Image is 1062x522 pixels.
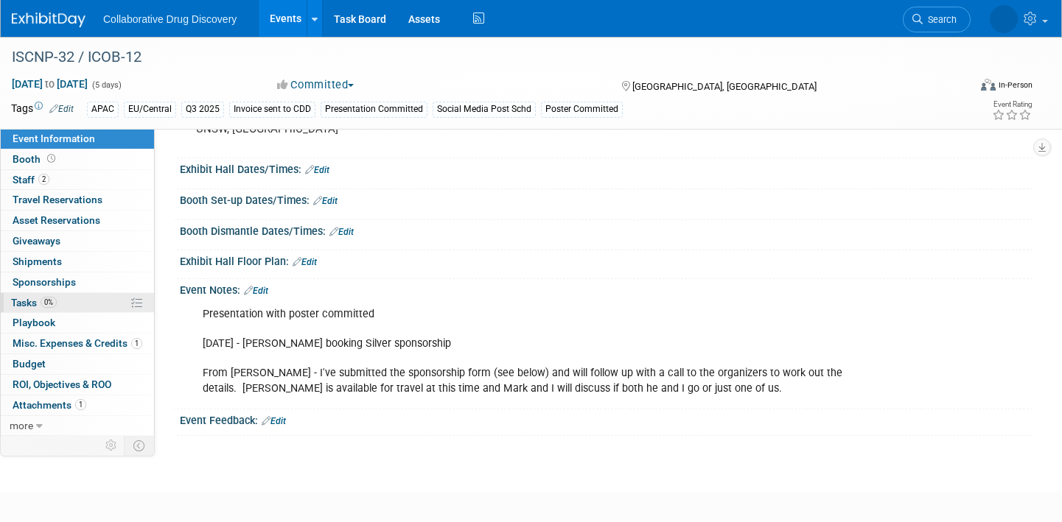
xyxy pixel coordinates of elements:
div: Booth Dismantle Dates/Times: [180,220,1033,239]
span: Attachments [13,399,86,411]
a: Edit [244,286,268,296]
div: Invoice sent to CDD [229,102,315,117]
div: Q3 2025 [181,102,224,117]
a: Attachments1 [1,395,154,415]
div: EU/Central [124,102,176,117]
span: Booth not reserved yet [44,153,58,164]
span: Sponsorships [13,276,76,288]
a: Playbook [1,313,154,333]
img: Carly Hutner [990,5,1018,33]
span: 1 [75,399,86,410]
span: [DATE] [DATE] [11,77,88,91]
a: Event Information [1,129,154,149]
a: Edit [313,196,338,206]
span: Event Information [13,133,95,144]
span: Playbook [13,317,55,328]
div: Event Feedback: [180,409,1033,428]
span: Tasks [11,297,57,308]
a: Search [903,7,971,32]
span: more [10,420,33,431]
a: Misc. Expenses & Credits1 [1,334,154,353]
div: Event Format [881,77,1033,99]
span: Shipments [13,255,62,267]
img: ExhibitDay [12,13,85,27]
a: Asset Reservations [1,211,154,230]
span: ROI, Objectives & ROO [13,378,111,390]
span: Giveaways [13,235,60,247]
div: Presentation Committed [321,102,427,117]
a: Shipments [1,252,154,272]
div: In-Person [998,80,1033,91]
div: Event Rating [992,101,1032,108]
div: Event Notes: [180,279,1033,298]
img: Format-Inperson.png [981,79,996,91]
span: Search [923,14,957,25]
div: APAC [87,102,119,117]
a: Edit [49,104,74,114]
a: Tasks0% [1,293,154,313]
div: Poster Committed [541,102,623,117]
a: Budget [1,354,154,374]
span: 1 [131,338,142,349]
a: more [1,416,154,436]
a: Edit [305,165,329,175]
span: Budget [13,358,46,370]
span: (5 days) [91,80,122,90]
button: Committed [272,77,360,93]
a: Edit [262,416,286,426]
span: Collaborative Drug Discovery [103,13,237,25]
a: Edit [293,257,317,267]
div: Social Media Post Schd [433,102,536,117]
a: Giveaways [1,231,154,251]
td: Personalize Event Tab Strip [99,436,125,455]
a: Staff2 [1,170,154,190]
a: ROI, Objectives & ROO [1,375,154,395]
span: 0% [41,297,57,308]
span: to [43,78,57,90]
div: Booth Set-up Dates/Times: [180,189,1033,208]
div: ISCNP-32 / ICOB-12 [7,44,946,71]
span: Asset Reservations [13,214,100,226]
span: Misc. Expenses & Credits [13,337,142,349]
td: Toggle Event Tabs [125,436,155,455]
a: Edit [329,227,354,237]
a: Sponsorships [1,272,154,292]
span: Travel Reservations [13,194,102,205]
a: Booth [1,149,154,169]
div: Presentation with poster committed [DATE] - [PERSON_NAME] booking Silver sponsorship From [PERSON... [192,300,868,403]
div: Exhibit Hall Floor Plan: [180,250,1033,269]
span: [GEOGRAPHIC_DATA], [GEOGRAPHIC_DATA] [632,81,817,92]
a: Travel Reservations [1,190,154,210]
span: Staff [13,174,49,186]
span: Booth [13,153,58,165]
div: Exhibit Hall Dates/Times: [180,158,1033,177]
span: 2 [38,174,49,185]
td: Tags [11,101,74,118]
